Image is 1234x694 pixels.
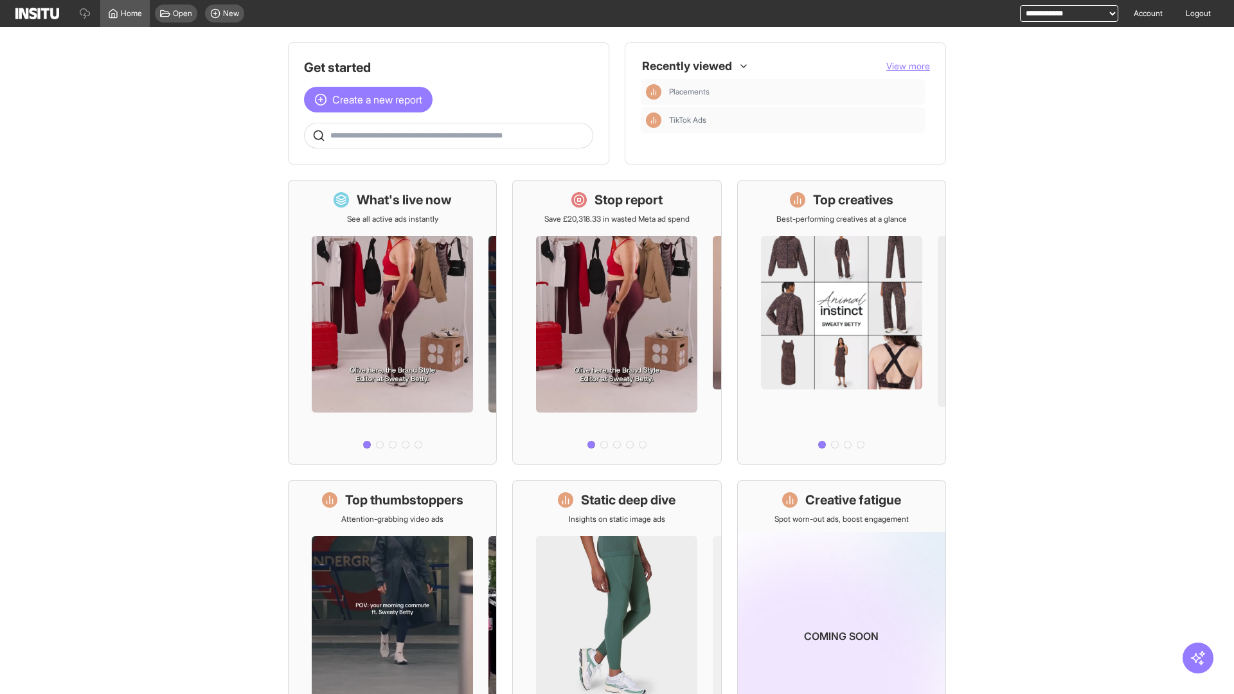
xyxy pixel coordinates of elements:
[341,514,443,524] p: Attention-grabbing video ads
[669,115,920,125] span: TikTok Ads
[886,60,930,73] button: View more
[669,115,706,125] span: TikTok Ads
[776,214,907,224] p: Best-performing creatives at a glance
[886,60,930,71] span: View more
[581,491,675,509] h1: Static deep dive
[304,58,593,76] h1: Get started
[173,8,192,19] span: Open
[121,8,142,19] span: Home
[357,191,452,209] h1: What's live now
[737,180,946,465] a: Top creativesBest-performing creatives at a glance
[223,8,239,19] span: New
[304,87,433,112] button: Create a new report
[332,92,422,107] span: Create a new report
[569,514,665,524] p: Insights on static image ads
[813,191,893,209] h1: Top creatives
[669,87,920,97] span: Placements
[345,491,463,509] h1: Top thumbstoppers
[288,180,497,465] a: What's live nowSee all active ads instantly
[595,191,663,209] h1: Stop report
[512,180,721,465] a: Stop reportSave £20,318.33 in wasted Meta ad spend
[544,214,690,224] p: Save £20,318.33 in wasted Meta ad spend
[646,84,661,100] div: Insights
[15,8,59,19] img: Logo
[347,214,438,224] p: See all active ads instantly
[646,112,661,128] div: Insights
[669,87,710,97] span: Placements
